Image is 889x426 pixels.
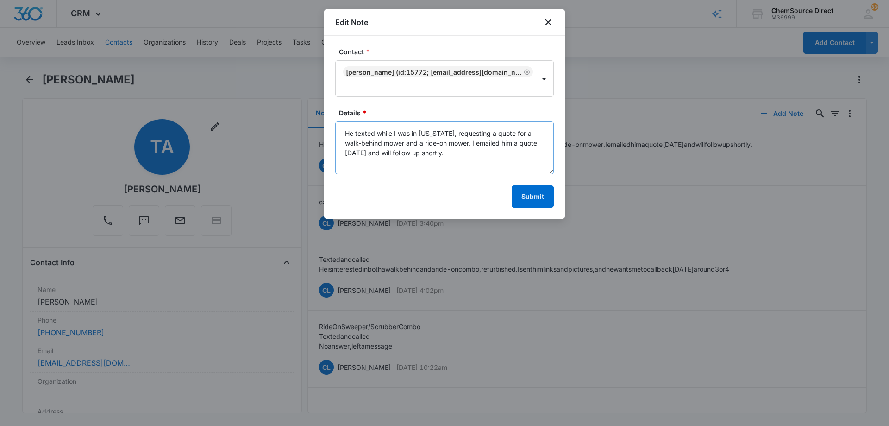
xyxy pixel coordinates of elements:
div: [PERSON_NAME] (ID:15772; [EMAIL_ADDRESS][DOMAIN_NAME]; 4035077133) [346,68,522,76]
button: close [543,17,554,28]
label: Details [339,108,557,118]
button: Submit [512,185,554,208]
div: Remove Trevlyn Armstrong (ID:15772; Tarmstrong@crumpsusa.com; 4035077133) [522,69,530,75]
h1: Edit Note [335,17,368,28]
textarea: He texted while I was in [US_STATE], requesting a quote for a walk-behind mower and a ride-on mow... [335,121,554,174]
label: Contact [339,47,557,57]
